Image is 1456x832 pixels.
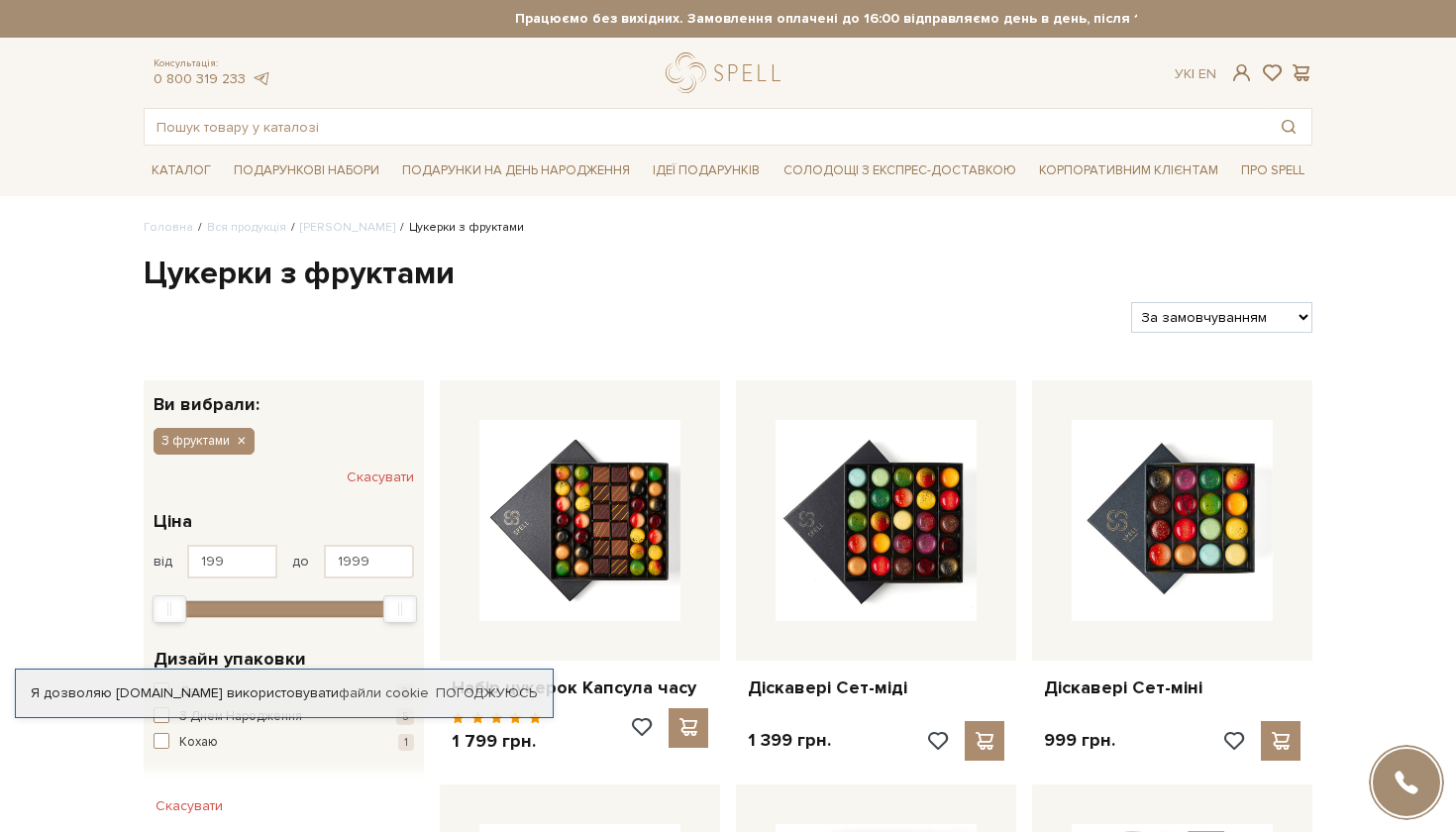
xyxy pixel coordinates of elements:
div: Ук [1175,65,1216,83]
button: Скасувати [347,462,414,493]
a: Корпоративним клієнтам [1031,154,1226,187]
span: 1 [398,734,414,751]
span: Кохаю [179,733,218,753]
span: Каталог [144,156,219,186]
h1: Цукерки з фруктами [144,254,1312,295]
a: [PERSON_NAME] [300,220,395,235]
a: Діскавері Сет-міні [1044,676,1300,699]
button: З фруктами [154,428,255,454]
a: telegram [251,70,270,87]
span: до [292,553,309,571]
a: En [1198,65,1216,82]
button: Пошук товару у каталозі [1266,109,1311,145]
span: Про Spell [1233,156,1312,186]
input: Пошук товару у каталозі [145,109,1266,145]
a: Головна [144,220,193,235]
div: Max [383,595,417,623]
input: Ціна [324,545,414,578]
span: | [1192,65,1195,82]
span: Консультація: [154,57,270,70]
a: файли cookie [339,684,429,701]
p: 1 399 грн. [748,729,831,752]
div: Min [153,595,186,623]
button: Скасувати [144,790,235,822]
a: Діскавері Сет-міді [748,676,1004,699]
button: Кохаю 1 [154,733,414,753]
a: Набір цукерок Капсула часу [452,676,708,699]
a: 0 800 319 233 [154,70,246,87]
p: 1 799 грн. [452,730,542,753]
span: від [154,553,172,571]
div: Ви вибрали: [144,380,424,413]
span: Дизайн упаковки [154,646,306,673]
span: Ідеї подарунків [645,156,768,186]
a: logo [666,52,789,93]
div: Я дозволяю [DOMAIN_NAME] використовувати [16,684,553,702]
span: Ціна [154,508,192,535]
p: 999 грн. [1044,729,1115,752]
input: Ціна [187,545,277,578]
span: З фруктами [161,432,230,450]
li: Цукерки з фруктами [395,219,524,237]
a: Солодощі з експрес-доставкою [776,154,1024,187]
a: Погоджуюсь [436,684,537,702]
span: Подарунки на День народження [394,156,638,186]
span: Подарункові набори [226,156,387,186]
a: Вся продукція [207,220,286,235]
